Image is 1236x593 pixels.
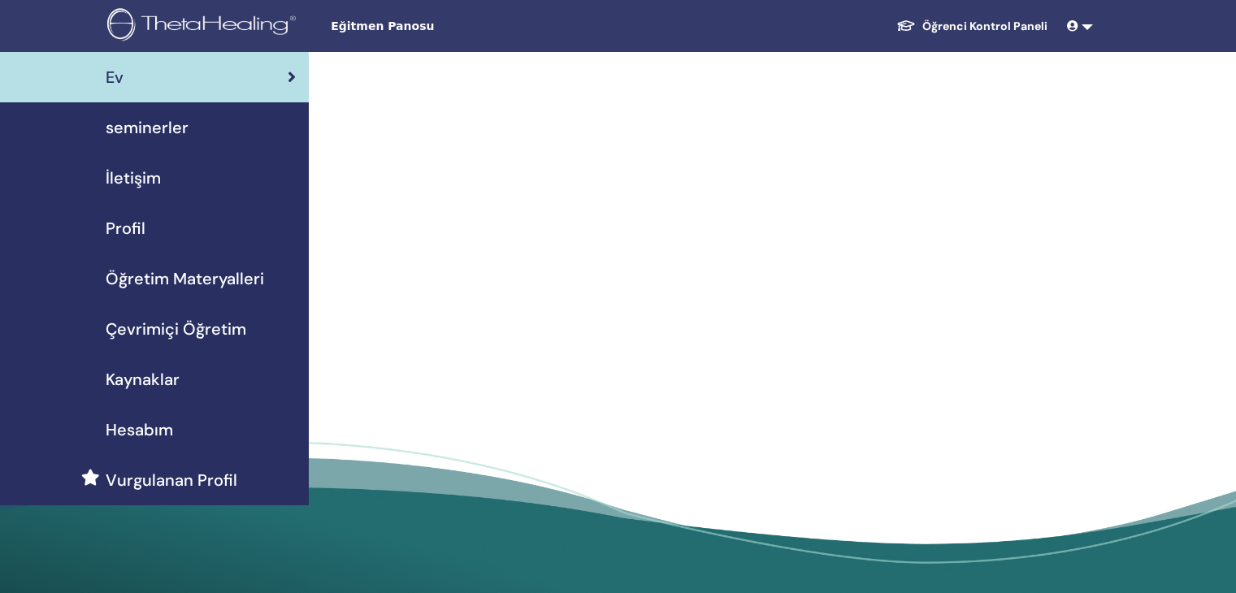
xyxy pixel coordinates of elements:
img: logo.png [107,8,301,45]
span: Hesabım [106,418,173,442]
span: Öğretim Materyalleri [106,266,264,291]
a: Öğrenci Kontrol Paneli [883,11,1060,41]
span: İletişim [106,166,161,190]
span: Çevrimiçi Öğretim [106,317,246,341]
span: Vurgulanan Profil [106,468,237,492]
span: Profil [106,216,145,240]
span: seminerler [106,115,189,140]
span: Ev [106,65,124,89]
span: Kaynaklar [106,367,180,392]
img: graduation-cap-white.svg [896,19,916,32]
span: Eğitmen Panosu [331,18,575,35]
